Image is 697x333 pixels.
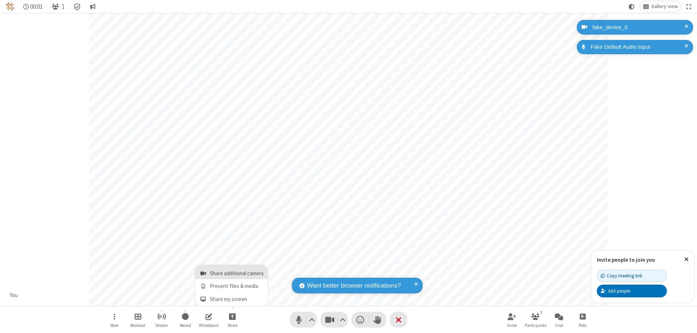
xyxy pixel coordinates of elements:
[210,270,264,277] span: Share additional camera
[307,281,401,290] span: Want better browser notifications?
[198,309,220,330] button: Open shared whiteboard
[579,323,587,328] span: Polls
[103,309,125,330] button: Open menu
[228,323,237,328] span: Share
[62,3,65,10] span: 1
[626,1,637,12] button: Using system theme
[369,312,386,328] button: Raise hand
[155,323,168,328] span: Stream
[588,43,688,51] div: Fake Default Audio Input
[525,323,546,328] span: Participants
[640,1,681,12] button: Change layout
[351,312,369,328] button: Send a reaction
[110,323,118,328] span: More
[597,285,667,297] button: Add people
[151,309,172,330] button: Start streaming
[601,272,642,279] div: Copy meeting link
[20,1,46,12] div: Timer
[572,309,594,330] button: Open poll
[195,279,268,292] button: Present files & media
[597,270,667,282] button: Copy meeting link
[651,4,678,9] span: Gallery view
[49,1,68,12] button: Open participant list
[684,1,694,12] button: Fullscreen
[507,323,517,328] span: Invite
[195,265,268,279] button: Share additional camera
[87,1,98,12] button: Conversation
[679,250,694,268] button: Close popover
[338,312,348,328] button: Video setting
[290,312,317,328] button: Mute (⌘+Shift+A)
[555,323,563,328] span: Chat
[30,3,43,10] span: 00:01
[7,291,21,300] div: You
[538,309,545,316] div: 1
[525,309,546,330] button: Open participant list
[597,256,655,263] label: Invite people to join you
[210,283,264,289] span: Present files & media
[210,296,264,302] span: Share my screen
[548,309,570,330] button: Open chat
[127,309,149,330] button: Manage Breakout Rooms
[390,312,407,328] button: End or leave meeting
[199,323,219,328] span: Whiteboard
[130,323,146,328] span: Breakout
[195,292,268,306] button: Share my screen
[180,323,191,328] span: Record
[321,312,348,328] button: Stop video (⌘+Shift+V)
[221,309,243,330] button: Open menu
[174,309,196,330] button: Start recording
[501,309,523,330] button: Invite participants (⌘+Shift+I)
[307,312,317,328] button: Audio settings
[6,2,15,11] img: QA Selenium DO NOT DELETE OR CHANGE
[590,23,688,32] div: fake_device_0
[70,1,84,12] div: Meeting details Encryption enabled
